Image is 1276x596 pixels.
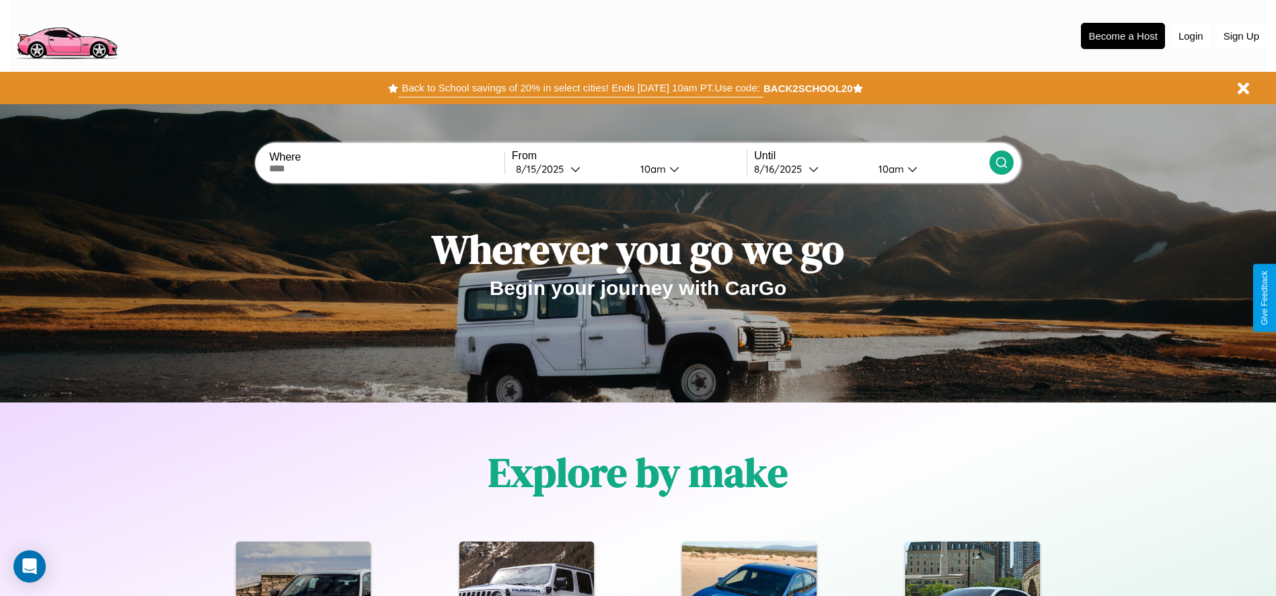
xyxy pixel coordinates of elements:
[754,150,989,162] label: Until
[1172,24,1210,48] button: Login
[1081,23,1165,49] button: Become a Host
[872,163,907,175] div: 10am
[763,83,853,94] b: BACK2SCHOOL20
[512,162,630,176] button: 8/15/2025
[516,163,570,175] div: 8 / 15 / 2025
[868,162,989,176] button: 10am
[13,550,46,583] div: Open Intercom Messenger
[1260,271,1269,325] div: Give Feedback
[10,7,123,62] img: logo
[398,79,763,97] button: Back to School savings of 20% in select cities! Ends [DATE] 10am PT.Use code:
[269,151,504,163] label: Where
[488,445,788,500] h1: Explore by make
[754,163,809,175] div: 8 / 16 / 2025
[630,162,747,176] button: 10am
[512,150,747,162] label: From
[634,163,669,175] div: 10am
[1217,24,1266,48] button: Sign Up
